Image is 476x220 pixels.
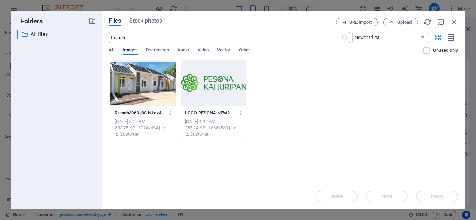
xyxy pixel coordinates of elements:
[177,46,189,56] span: Audio
[115,110,165,116] p: Rumah3060-j0S-N1nz4B-s-KUEqlejSQ.jpg
[17,17,43,26] p: Folders
[336,18,378,26] button: URL import
[190,131,210,137] p: Customer
[397,20,412,24] span: Upload
[349,20,372,24] span: URL import
[239,46,250,56] span: Other
[185,119,242,125] div: [DATE] 4:14 AM
[217,46,231,56] span: Vector
[437,18,445,26] i: Minimize
[17,30,18,39] div: ​
[109,17,121,25] span: Files
[198,46,209,56] span: Video
[120,131,140,137] p: Customer
[185,125,242,131] div: 287.24 KB | 1865x530 | image/png
[450,18,458,26] i: Close
[123,46,138,56] span: Images
[115,125,171,131] div: 233.75 KB | 1024x694 | image/jpeg
[109,32,341,43] input: Search
[424,18,431,26] i: Reload
[129,17,162,25] span: Stock photos
[89,17,96,25] i: Create new folder
[31,30,84,38] p: All files
[146,46,169,56] span: Documents
[185,110,236,116] p: LOGO-PESONA-NEW2-To2Krl6OW8LURMOY0Lk-kA.png
[109,46,114,56] span: All
[383,18,418,26] button: Upload
[433,47,458,54] p: Displays only files that are not in use on the website. Files added during this session can still...
[115,119,171,125] div: [DATE] 5:09 PM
